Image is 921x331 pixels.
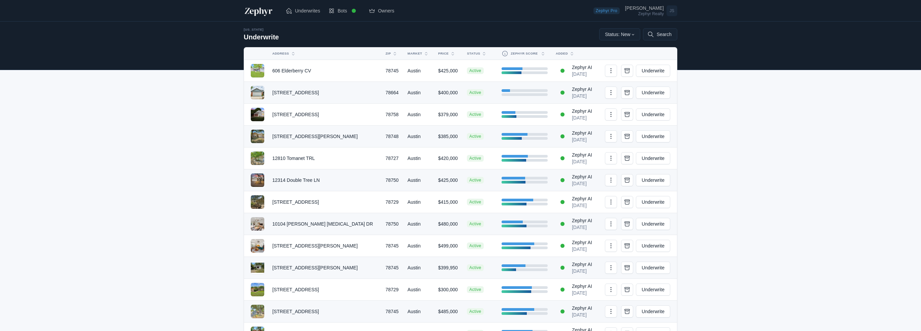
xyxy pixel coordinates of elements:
[404,257,434,279] td: Austin
[636,130,670,142] a: Underwrite
[381,191,403,213] td: 78729
[381,169,403,191] td: 78750
[625,6,664,10] div: [PERSON_NAME]
[404,213,434,235] td: Austin
[404,301,434,323] td: Austin
[434,213,463,235] td: $480,000
[636,305,670,318] a: Underwrite
[381,301,403,323] td: 78745
[572,93,592,99] div: [DATE]
[381,60,403,82] td: 78745
[338,7,347,14] span: Bots
[572,152,592,158] div: Zephyr AI
[404,104,434,126] td: Austin
[467,111,484,118] span: Active
[636,284,670,296] a: Underwrite
[599,28,640,40] button: Status: New
[467,155,484,162] span: Active
[268,104,381,126] td: [STREET_ADDRESS]
[381,82,403,104] td: 78664
[463,48,489,59] button: Status
[636,87,670,99] a: Underwrite
[434,301,463,323] td: $485,000
[625,12,664,16] div: Zephyr Realty
[572,261,592,268] div: Zephyr AI
[324,1,365,20] a: Bots
[381,147,403,169] td: 78727
[467,308,484,315] span: Active
[572,239,592,246] div: Zephyr AI
[572,180,592,187] div: [DATE]
[381,257,403,279] td: 78745
[667,5,677,16] span: JS
[643,28,677,40] button: Search
[434,60,463,82] td: $425,000
[381,48,395,59] button: Zip
[268,279,381,301] td: [STREET_ADDRESS]
[467,67,484,74] span: Active
[268,257,381,279] td: [STREET_ADDRESS][PERSON_NAME]
[434,257,463,279] td: $399,950
[467,264,484,271] span: Active
[268,235,381,257] td: [STREET_ADDRESS][PERSON_NAME]
[434,82,463,104] td: $400,000
[244,27,279,32] div: [US_STATE]
[381,104,403,126] td: 78758
[552,48,590,59] button: Added
[498,47,544,60] button: Zephyr Score
[636,65,670,77] a: Underwrite
[636,108,670,121] a: Underwrite
[434,147,463,169] td: $420,000
[404,82,434,104] td: Austin
[268,191,381,213] td: [STREET_ADDRESS]
[572,224,592,231] div: [DATE]
[636,262,670,274] a: Underwrite
[467,286,484,293] span: Active
[467,199,484,205] span: Active
[434,191,463,213] td: $415,000
[467,221,484,227] span: Active
[636,240,670,252] a: Underwrite
[434,48,455,59] button: Price
[636,174,670,186] a: Underwrite
[404,147,434,169] td: Austin
[268,60,381,82] td: 606 Elderberry CV
[244,32,279,42] h2: Underwrite
[572,195,592,202] div: Zephyr AI
[572,173,592,180] div: Zephyr AI
[434,279,463,301] td: $300,000
[572,86,592,93] div: Zephyr AI
[572,130,592,136] div: Zephyr AI
[434,169,463,191] td: $425,000
[467,133,484,140] span: Active
[434,104,463,126] td: $379,000
[572,217,592,224] div: Zephyr AI
[404,169,434,191] td: Austin
[268,126,381,147] td: [STREET_ADDRESS][PERSON_NAME]
[467,177,484,184] span: Active
[404,235,434,257] td: Austin
[381,213,403,235] td: 78750
[434,126,463,147] td: $385,000
[268,301,381,323] td: [STREET_ADDRESS]
[381,279,403,301] td: 78729
[572,64,592,71] div: Zephyr AI
[295,7,320,14] span: Underwrites
[378,7,394,14] span: Owners
[572,71,592,77] div: [DATE]
[572,108,592,114] div: Zephyr AI
[268,213,381,235] td: 10104 [PERSON_NAME] [MEDICAL_DATA] DR
[636,218,670,230] a: Underwrite
[572,246,592,253] div: [DATE]
[636,196,670,208] a: Underwrite
[467,242,484,249] span: Active
[593,7,620,14] span: Zephyr Pro
[381,235,403,257] td: 78745
[268,169,381,191] td: 12314 Double Tree LN
[381,126,403,147] td: 78748
[404,126,434,147] td: Austin
[572,158,592,165] div: [DATE]
[434,235,463,257] td: $499,000
[268,82,381,104] td: [STREET_ADDRESS]
[268,48,373,59] button: Address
